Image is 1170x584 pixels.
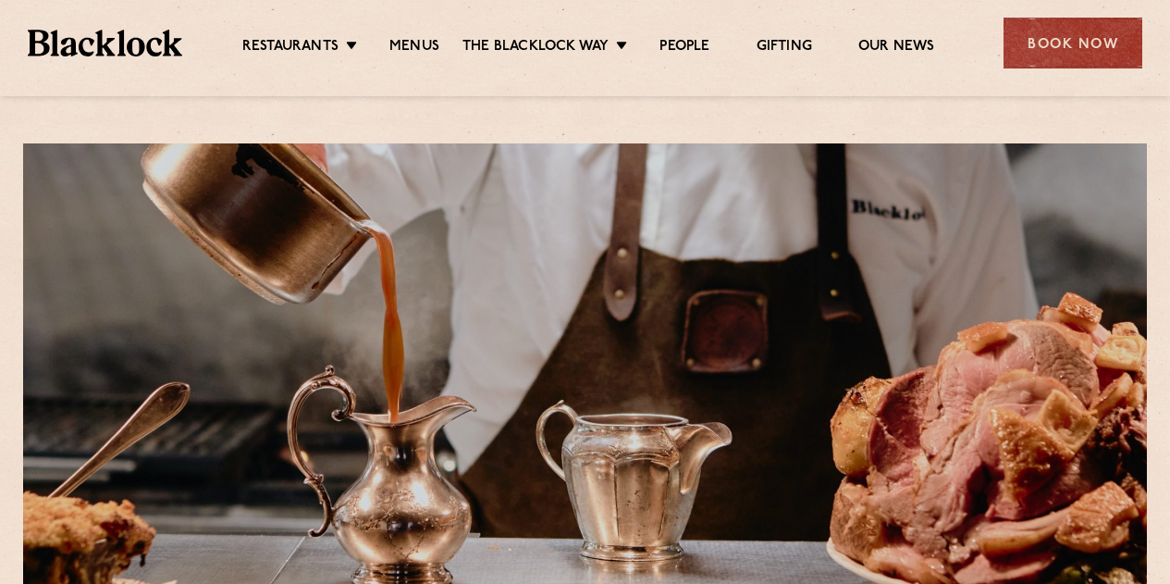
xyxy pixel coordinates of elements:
a: Restaurants [242,38,339,58]
a: Our News [858,38,935,58]
div: Book Now [1004,18,1142,68]
img: BL_Textured_Logo-footer-cropped.svg [28,30,182,56]
a: People [659,38,709,58]
a: Gifting [757,38,812,58]
a: The Blacklock Way [462,38,609,58]
a: Menus [389,38,439,58]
